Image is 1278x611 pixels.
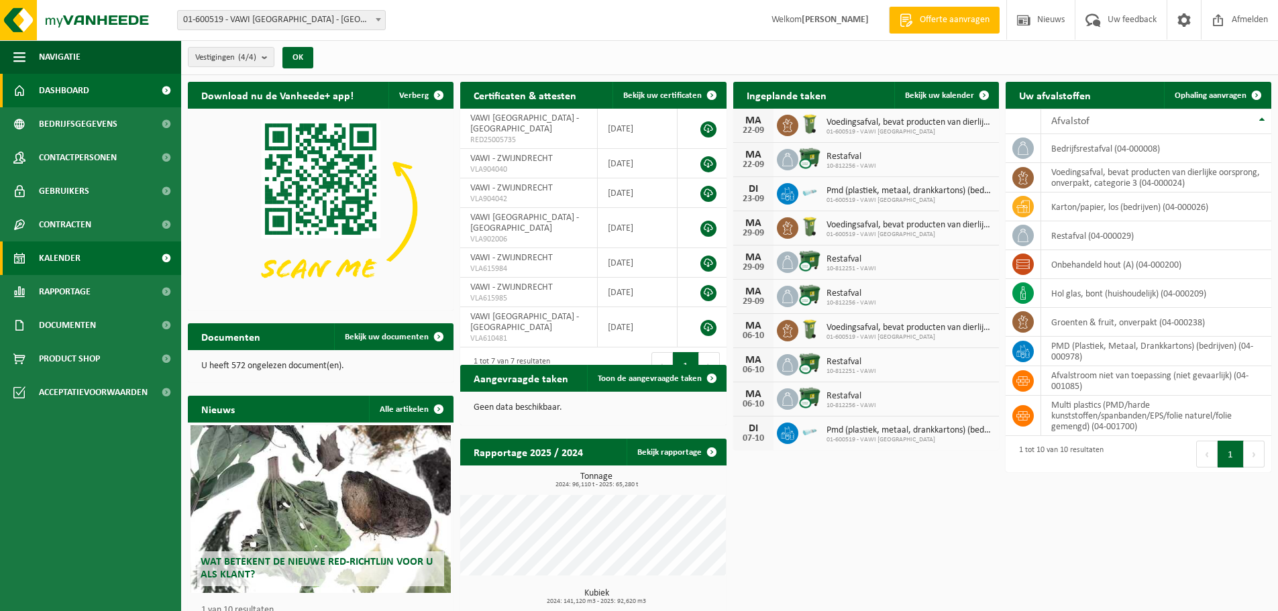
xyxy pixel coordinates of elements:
img: WB-1100-CU [798,284,821,307]
td: [DATE] [598,149,678,178]
span: 10-812251 - VAWI [827,265,876,273]
a: Toon de aangevraagde taken [587,365,725,392]
count: (4/4) [238,53,256,62]
div: 22-09 [740,126,767,135]
span: Voedingsafval, bevat producten van dierlijke oorsprong, onverpakt, categorie 3 [827,220,992,231]
p: Geen data beschikbaar. [474,403,712,412]
td: restafval (04-000029) [1041,221,1271,250]
span: Contactpersonen [39,141,117,174]
span: Bekijk uw documenten [345,333,429,341]
h2: Certificaten & attesten [460,82,590,108]
a: Offerte aanvragen [889,7,1000,34]
span: 10-812256 - VAWI [827,162,876,170]
div: MA [740,286,767,297]
span: Toon de aangevraagde taken [598,374,702,383]
button: Previous [651,352,673,379]
span: VLA610481 [470,333,587,344]
div: DI [740,423,767,434]
div: 1 tot 7 van 7 resultaten [467,351,550,380]
h2: Documenten [188,323,274,349]
div: 06-10 [740,331,767,341]
button: 1 [673,352,699,379]
td: afvalstroom niet van toepassing (niet gevaarlijk) (04-001085) [1041,366,1271,396]
button: Next [699,352,720,379]
h2: Uw afvalstoffen [1006,82,1104,108]
span: VAWI - ZWIJNDRECHT [470,183,553,193]
span: VLA904040 [470,164,587,175]
div: 22-09 [740,160,767,170]
img: LP-SK-00060-HPE-11 [798,181,821,204]
span: Bedrijfsgegevens [39,107,117,141]
a: Bekijk uw kalender [894,82,998,109]
a: Alle artikelen [369,396,452,423]
span: VAWI - ZWIJNDRECHT [470,253,553,263]
span: VAWI - ZWIJNDRECHT [470,154,553,164]
div: 29-09 [740,229,767,238]
span: 01-600519 - VAWI [GEOGRAPHIC_DATA] [827,231,992,239]
span: VLA904042 [470,194,587,205]
span: Wat betekent de nieuwe RED-richtlijn voor u als klant? [201,557,433,580]
span: VAWI [GEOGRAPHIC_DATA] - [GEOGRAPHIC_DATA] [470,213,579,233]
a: Wat betekent de nieuwe RED-richtlijn voor u als klant? [191,425,451,593]
button: Vestigingen(4/4) [188,47,274,67]
h3: Tonnage [467,472,726,488]
img: WB-1100-CU [798,352,821,375]
td: [DATE] [598,248,678,278]
div: MA [740,150,767,160]
span: Dashboard [39,74,89,107]
span: Ophaling aanvragen [1175,91,1246,100]
div: 06-10 [740,400,767,409]
span: 10-812256 - VAWI [827,402,876,410]
span: 01-600519 - VAWI [GEOGRAPHIC_DATA] [827,436,992,444]
h3: Kubiek [467,589,726,605]
span: Bekijk uw kalender [905,91,974,100]
a: Bekijk uw certificaten [613,82,725,109]
span: Voedingsafval, bevat producten van dierlijke oorsprong, onverpakt, categorie 3 [827,117,992,128]
div: MA [740,115,767,126]
img: Download de VHEPlus App [188,109,454,308]
td: multi plastics (PMD/harde kunststoffen/spanbanden/EPS/folie naturel/folie gemengd) (04-001700) [1041,396,1271,436]
button: Previous [1196,441,1218,467]
div: 1 tot 10 van 10 resultaten [1012,439,1104,469]
span: 01-600519 - VAWI [GEOGRAPHIC_DATA] [827,197,992,205]
span: 01-600519 - VAWI NV - ANTWERPEN [178,11,385,30]
img: WB-0140-HPE-GN-50 [798,215,821,238]
td: hol glas, bont (huishoudelijk) (04-000209) [1041,279,1271,308]
span: VAWI [GEOGRAPHIC_DATA] - [GEOGRAPHIC_DATA] [470,312,579,333]
span: Restafval [827,254,876,265]
h2: Nieuws [188,396,248,422]
span: 01-600519 - VAWI [GEOGRAPHIC_DATA] [827,128,992,136]
div: 07-10 [740,434,767,443]
button: OK [282,47,313,68]
span: Restafval [827,391,876,402]
span: VAWI [GEOGRAPHIC_DATA] - [GEOGRAPHIC_DATA] [470,113,579,134]
span: Restafval [827,152,876,162]
span: Voedingsafval, bevat producten van dierlijke oorsprong, onverpakt, categorie 3 [827,323,992,333]
div: MA [740,389,767,400]
td: karton/papier, los (bedrijven) (04-000026) [1041,192,1271,221]
span: 10-812256 - VAWI [827,299,876,307]
div: MA [740,355,767,366]
span: Navigatie [39,40,81,74]
td: [DATE] [598,278,678,307]
p: U heeft 572 ongelezen document(en). [201,362,440,371]
span: Restafval [827,288,876,299]
div: 29-09 [740,297,767,307]
span: Gebruikers [39,174,89,208]
td: [DATE] [598,178,678,208]
button: 1 [1218,441,1244,467]
img: WB-0140-HPE-GN-50 [798,318,821,341]
span: Afvalstof [1051,116,1089,127]
span: Product Shop [39,342,100,376]
span: 2024: 96,110 t - 2025: 65,280 t [467,482,726,488]
span: Rapportage [39,275,91,309]
h2: Ingeplande taken [733,82,840,108]
span: Pmd (plastiek, metaal, drankkartons) (bedrijven) [827,425,992,436]
h2: Aangevraagde taken [460,365,582,391]
span: VLA902006 [470,234,587,245]
div: MA [740,321,767,331]
button: Verberg [388,82,452,109]
strong: [PERSON_NAME] [802,15,869,25]
h2: Rapportage 2025 / 2024 [460,439,596,465]
button: Next [1244,441,1265,467]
